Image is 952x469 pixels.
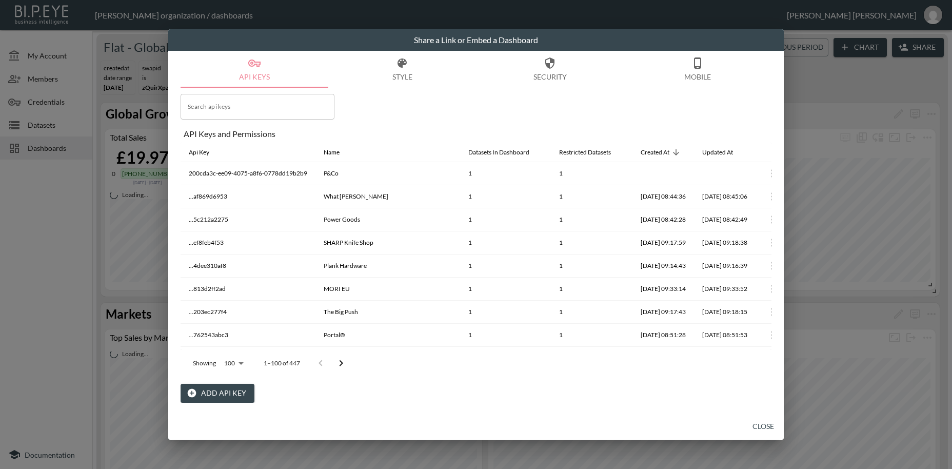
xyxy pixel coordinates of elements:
th: 1 [460,347,551,370]
button: Add API Key [181,384,254,403]
th: 2025-08-14, 09:14:43 [632,255,694,278]
th: Portal® [315,324,460,347]
div: Created At [641,146,669,159]
th: 1 [551,278,632,301]
th: 1 [460,301,551,324]
p: Showing [193,359,216,367]
th: 2025-08-14, 09:18:38 [694,231,756,255]
th: ...813d2ff2ad [181,278,315,301]
button: more [764,234,780,251]
p: 1–100 of 447 [264,359,300,367]
th: 2025-08-13, 09:33:52 [694,278,756,301]
button: Go to next page [331,353,351,374]
div: 100 [220,357,247,370]
button: more [764,165,780,182]
th: 2025-08-12, 09:18:15 [694,301,756,324]
th: {"key":null,"ref":null,"props":{"row":{"id":"4866eaa7-5003-4285-8818-219d10529312","apiKey":"...8... [756,278,788,301]
th: {"key":null,"ref":null,"props":{"row":{"id":"a79d0df9-dd09-4f10-91eb-0a906807e160","apiKey":"...e... [756,231,788,255]
button: more [764,258,780,274]
th: {"key":null,"ref":null,"props":{"row":{"id":"b3268936-6d8d-4570-b6d5-2f81b243d8ae","apiKey":"...c... [756,347,788,370]
button: more [764,304,780,320]
button: more [764,211,780,228]
th: 1 [460,324,551,347]
button: Close [747,417,780,436]
th: 2025-08-08, 08:51:28 [632,324,694,347]
th: ...5c212a2275 [181,208,315,231]
th: {"key":null,"ref":null,"props":{"row":{"id":"06caa4dc-0551-445a-8e37-92d901fcedce","apiKey":"...7... [756,324,788,347]
th: 2025-08-18, 08:44:36 [632,185,694,208]
th: ...ef8feb4f53 [181,231,315,255]
th: {"key":null,"ref":null,"props":{"row":{"id":"47750311-6a34-485f-bedc-010ccc6a6afe","apiKey":"...a... [756,185,788,208]
span: Datasets In Dashboard [468,146,543,159]
th: 2025-08-14, 09:16:39 [694,255,756,278]
th: Sink Swimwear [315,347,460,370]
th: 2025-08-18, 08:42:28 [632,208,694,231]
th: ...af869d6953 [181,185,315,208]
th: 1 [551,347,632,370]
th: 1 [551,185,632,208]
div: Restricted Datasets [559,146,611,159]
button: more [764,188,780,205]
th: 2025-08-14, 09:17:59 [632,231,694,255]
div: API Keys and Permissions [184,129,771,139]
th: The Big Push [315,301,460,324]
th: {"key":null,"ref":null,"props":{"row":{"id":"e7184935-cdc4-4a31-8c01-a79bc0ad087c","apiKey":"...2... [756,301,788,324]
th: ...4dee310af8 [181,255,315,278]
th: 2025-08-08, 08:42:51 [632,347,694,370]
th: 200cda3c-ee09-4075-a8f6-0778dd19b2b9 [181,162,315,185]
th: 2025-08-13, 09:33:14 [632,278,694,301]
button: Security [476,51,624,88]
button: Style [328,51,476,88]
h2: Share a Link or Embed a Dashboard [168,29,784,51]
th: 1 [551,162,632,185]
div: Datasets In Dashboard [468,146,529,159]
th: {"key":null,"ref":null,"props":{"row":{"id":"439e6959-55f1-4e76-9fc1-607afeee4c40","apiKey":"...5... [756,208,788,231]
th: MORI EU [315,278,460,301]
th: ...c7f80e0011 [181,347,315,370]
th: 1 [551,208,632,231]
th: 1 [551,231,632,255]
th: 1 [551,255,632,278]
span: Restricted Datasets [559,146,624,159]
span: Api Key [189,146,223,159]
th: 2025-08-08, 08:51:53 [694,324,756,347]
span: Created At [641,146,683,159]
th: 2025-08-12, 09:17:43 [632,301,694,324]
th: 1 [460,162,551,185]
th: ...762543abc3 [181,324,315,347]
th: 2025-08-18, 08:42:49 [694,208,756,231]
th: 1 [551,301,632,324]
th: 1 [460,255,551,278]
th: What Katie Did [315,185,460,208]
th: {"key":null,"ref":null,"props":{"row":{"id":"5898f976-82dd-44a6-92e3-a25cc92b8f3d","apiKey":"200c... [756,162,788,185]
th: 2025-08-08, 08:43:29 [694,347,756,370]
div: Name [324,146,340,159]
th: Power Goods [315,208,460,231]
th: P&Co [315,162,460,185]
span: Name [324,146,353,159]
div: Api Key [189,146,209,159]
th: 1 [460,185,551,208]
button: API Keys [181,51,328,88]
th: 1 [460,208,551,231]
th: ...203ec277f4 [181,301,315,324]
th: 1 [551,324,632,347]
button: Mobile [624,51,771,88]
th: 2025-08-18, 08:45:06 [694,185,756,208]
th: {"key":null,"ref":null,"props":{"row":{"id":"eccedb91-efe5-4e30-a46b-3ab6ce24a49f","apiKey":"...4... [756,255,788,278]
th: 1 [460,278,551,301]
div: Updated At [702,146,733,159]
button: more [764,327,780,343]
span: Updated At [702,146,746,159]
th: Plank Hardware [315,255,460,278]
th: SHARP Knife Shop [315,231,460,255]
button: more [764,281,780,297]
th: 1 [460,231,551,255]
